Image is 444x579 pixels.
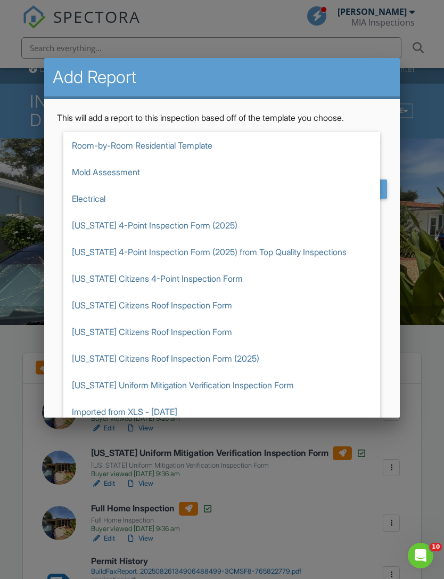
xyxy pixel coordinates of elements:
[63,239,380,265] span: [US_STATE] 4-Point Inspection Form (2025) from Top Quality Inspections
[63,345,380,372] span: [US_STATE] Citizens Roof Inspection Form (2025)
[57,112,387,124] p: This will add a report to this inspection based off of the template you choose.
[63,265,380,292] span: [US_STATE] Citizens 4-Point Inspection Form
[63,398,380,425] span: Imported from XLS - [DATE]
[63,372,380,398] span: [US_STATE] Uniform Mitigation Verification Inspection Form
[53,67,391,88] h2: Add Report
[63,132,380,159] span: Room-by-Room Residential Template
[63,319,380,345] span: [US_STATE] Citizens Roof Inspection Form
[63,212,380,239] span: [US_STATE] 4-Point Inspection Form (2025)
[63,185,380,212] span: Electrical
[63,159,380,185] span: Mold Assessment
[408,543,433,568] iframe: Intercom live chat
[63,292,380,319] span: [US_STATE] Citizens Roof Inspection Form
[430,543,442,551] span: 10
